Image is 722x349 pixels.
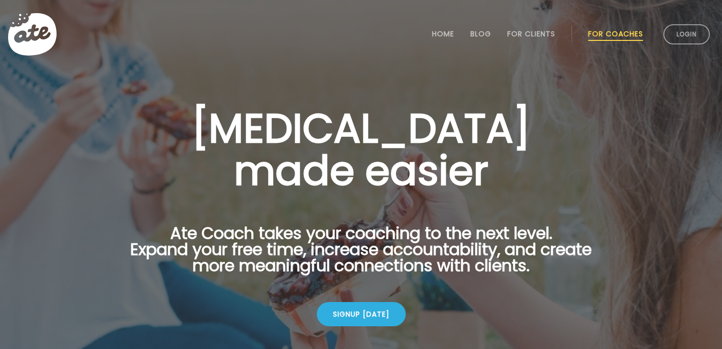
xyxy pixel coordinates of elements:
[115,225,608,286] p: Ate Coach takes your coaching to the next level. Expand your free time, increase accountability, ...
[588,30,643,38] a: For Coaches
[432,30,454,38] a: Home
[663,24,710,44] a: Login
[115,107,608,192] h1: [MEDICAL_DATA] made easier
[317,302,406,326] div: Signup [DATE]
[470,30,491,38] a: Blog
[507,30,555,38] a: For Clients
